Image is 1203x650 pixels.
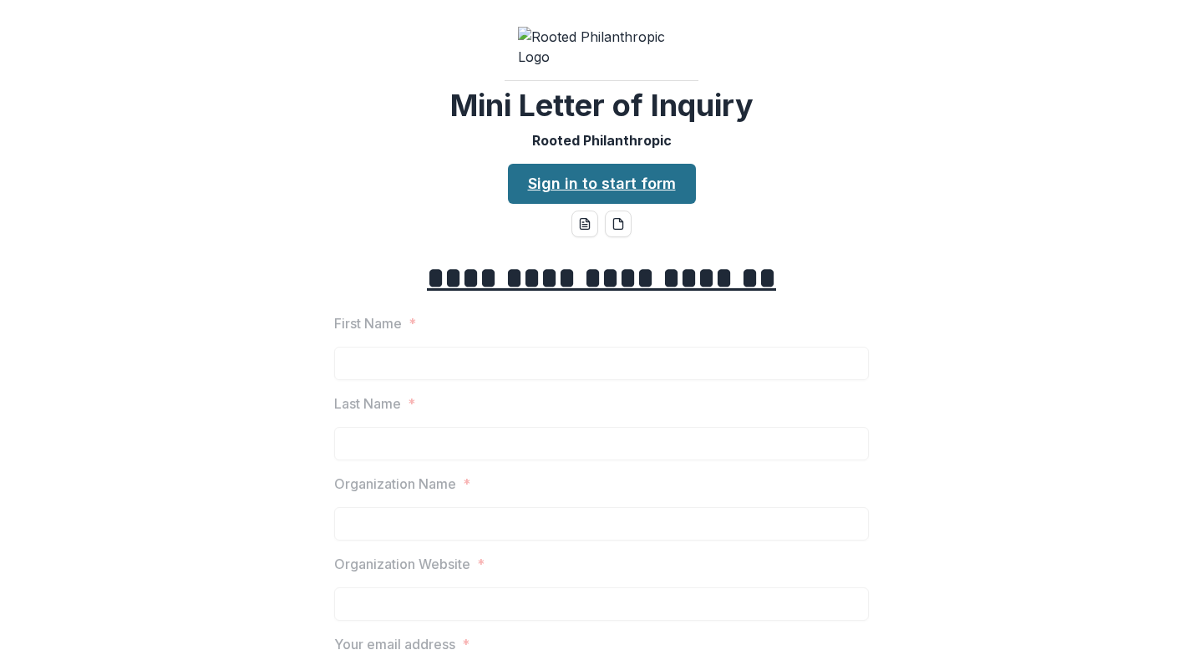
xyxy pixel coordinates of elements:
p: First Name [334,313,402,333]
h2: Mini Letter of Inquiry [450,88,754,124]
p: Rooted Philanthropic [532,130,672,150]
button: pdf-download [605,211,632,237]
p: Organization Name [334,474,456,494]
p: Organization Website [334,554,470,574]
p: Last Name [334,394,401,414]
a: Sign in to start form [508,164,696,204]
button: word-download [571,211,598,237]
img: Rooted Philanthropic Logo [518,27,685,67]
